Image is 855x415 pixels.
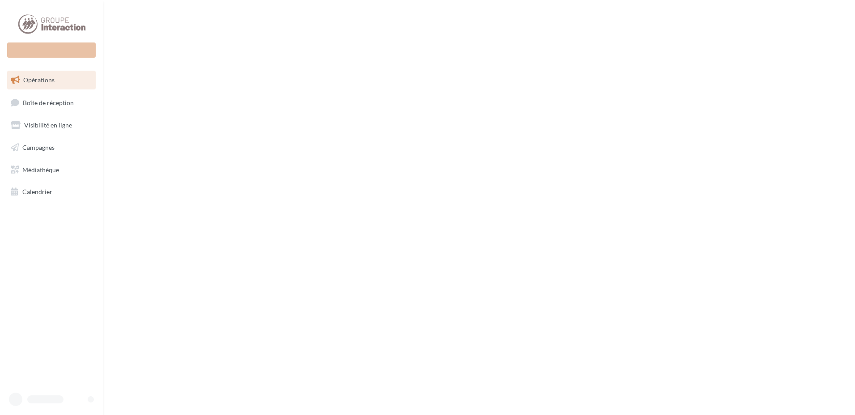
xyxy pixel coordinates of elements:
[22,165,59,173] span: Médiathèque
[7,42,96,58] div: Nouvelle campagne
[5,161,97,179] a: Médiathèque
[23,98,74,106] span: Boîte de réception
[22,144,55,151] span: Campagnes
[22,188,52,195] span: Calendrier
[5,182,97,201] a: Calendrier
[24,121,72,129] span: Visibilité en ligne
[5,116,97,135] a: Visibilité en ligne
[5,138,97,157] a: Campagnes
[23,76,55,84] span: Opérations
[5,71,97,89] a: Opérations
[5,93,97,112] a: Boîte de réception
